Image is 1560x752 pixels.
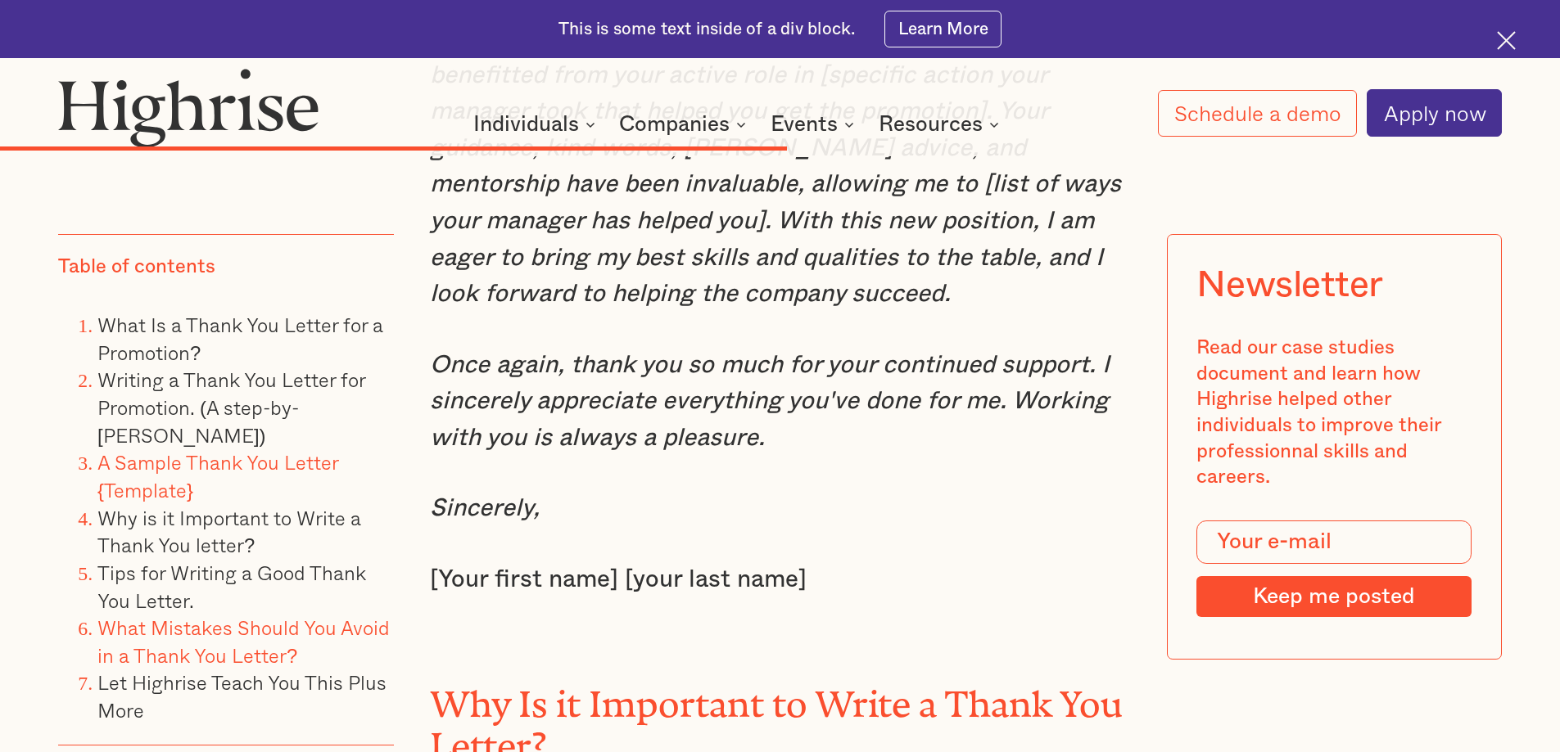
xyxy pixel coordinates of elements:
a: What Mistakes Should You Avoid in a Thank You Letter? [97,612,390,670]
form: Modal Form [1196,520,1472,617]
a: Why is it Important to Write a Thank You letter? [97,502,361,561]
div: Companies [619,115,751,134]
div: Individuals [473,115,579,134]
div: Newsletter [1196,263,1383,306]
div: Resources [879,115,1004,134]
a: Learn More [884,11,1002,47]
em: Sincerely, [430,496,540,520]
a: Schedule a demo [1158,90,1358,137]
img: Highrise logo [58,68,319,146]
p: [Your first name] [your last name] [430,561,1131,598]
a: Let Highrise Teach You This Plus More [97,667,387,725]
div: This is some text inside of a div block. [558,18,855,41]
div: Events [771,115,859,134]
a: Apply now [1367,89,1502,137]
div: Individuals [473,115,600,134]
div: Resources [879,115,983,134]
a: A Sample Thank You Letter {Template} [97,447,338,505]
div: Events [771,115,838,134]
input: Your e-mail [1196,520,1472,565]
a: What Is a Thank You Letter for a Promotion? [97,309,383,367]
em: Once again, thank you so much for your continued support. I sincerely appreciate everything you'v... [430,353,1110,450]
div: Companies [619,115,730,134]
input: Keep me posted [1196,576,1472,617]
a: Writing a Thank You Letter for Promotion. (A step-by-[PERSON_NAME]) [97,364,365,449]
a: Tips for Writing a Good Thank You Letter. [97,557,366,615]
div: Read our case studies document and learn how Highrise helped other individuals to improve their p... [1196,335,1472,491]
img: Cross icon [1497,31,1516,50]
div: Table of contents [58,254,215,281]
